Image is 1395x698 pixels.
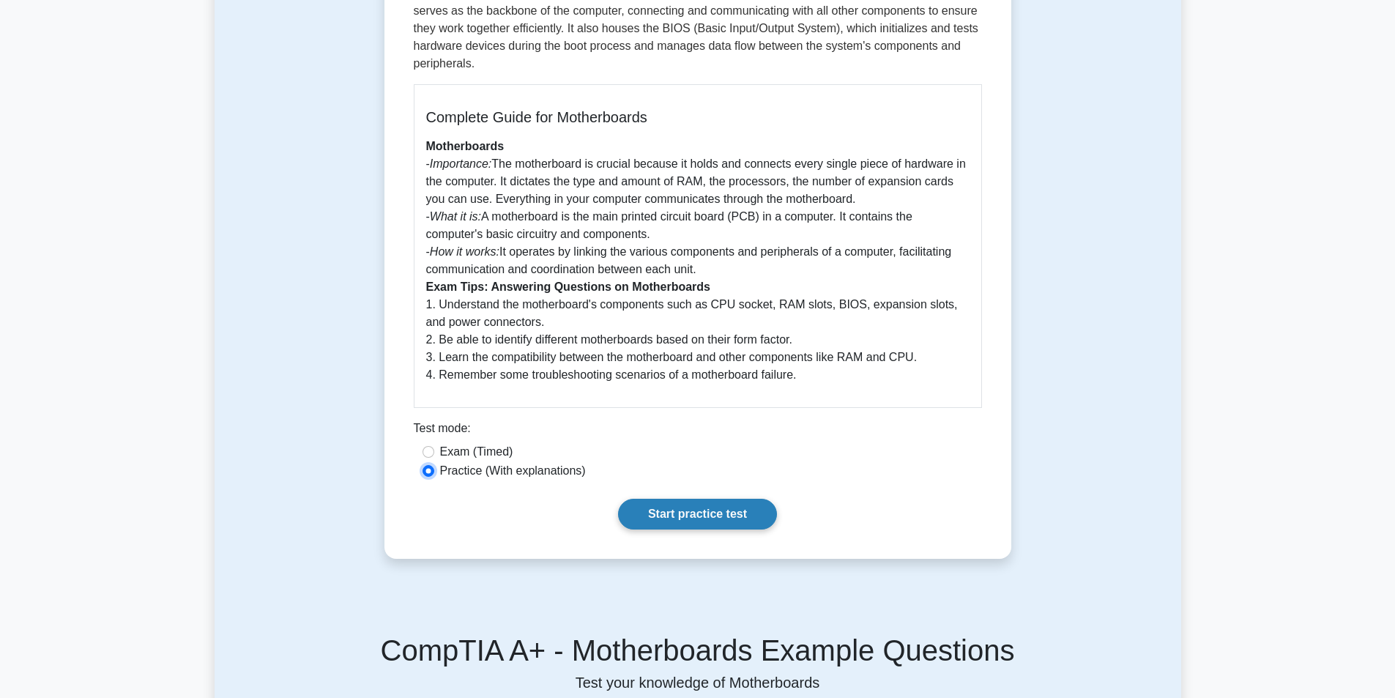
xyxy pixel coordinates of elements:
i: How it works: [430,245,499,258]
h5: CompTIA A+ - Motherboards Example Questions [232,633,1164,668]
a: Start practice test [618,499,777,530]
p: Test your knowledge of Motherboards [232,674,1164,691]
div: Test mode: [414,420,982,443]
h5: Complete Guide for Motherboards [426,108,970,126]
p: - The motherboard is crucial because it holds and connects every single piece of hardware in the ... [426,138,970,384]
label: Practice (With explanations) [440,462,586,480]
i: Importance: [430,157,491,170]
label: Exam (Timed) [440,443,513,461]
i: What it is: [430,210,481,223]
b: Exam Tips: Answering Questions on Motherboards [426,281,711,293]
b: Motherboards [426,140,505,152]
